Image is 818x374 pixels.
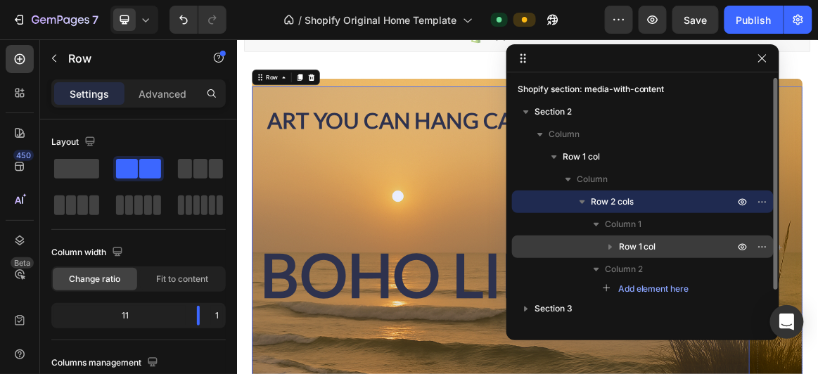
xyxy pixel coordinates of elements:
div: 1 [211,306,223,325]
button: Save [672,6,719,34]
button: Publish [724,6,784,34]
span: Row 1 col [619,240,656,254]
span: Column 2 [605,262,643,276]
div: Column width [51,243,126,262]
span: Column [577,172,608,186]
div: Beta [11,257,34,269]
span: Row 1 col [563,150,600,164]
div: 11 [54,306,186,325]
span: Shopify Original Home Template [305,13,457,27]
div: Rich Text Editor. Editing area: main [34,91,569,145]
div: Open Intercom Messenger [770,305,804,339]
div: Columns management [51,354,161,373]
span: Change ratio [70,273,121,285]
button: 7 [6,6,105,34]
p: 7 [92,11,98,28]
span: Shopify section: media-with-content [518,82,665,96]
span: Row 2 cols [591,195,634,209]
span: Section 4 [535,324,573,338]
span: Save [684,14,708,26]
div: Undo/Redo [170,6,226,34]
div: 450 [13,150,34,161]
div: Row [40,49,63,61]
span: Section 3 [535,302,573,316]
button: Add element here [596,280,696,297]
span: Fit to content [156,273,208,285]
div: Publish [736,13,772,27]
p: Advanced [139,86,186,101]
p: ART YOU CAN HANG CARRY HOLD [45,102,558,134]
p: Row [68,50,188,67]
span: Column [549,127,580,141]
span: Column 1 [605,217,641,231]
p: Settings [70,86,109,101]
span: Section 2 [535,105,572,119]
div: Layout [51,133,98,152]
span: Add element here [618,283,689,295]
span: / [299,13,302,27]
